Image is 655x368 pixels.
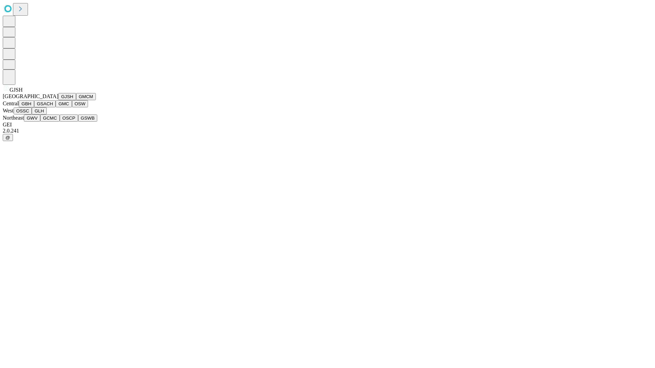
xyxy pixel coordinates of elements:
button: OSCP [60,114,78,122]
span: @ [5,135,10,140]
button: OSW [72,100,88,107]
button: GLH [32,107,46,114]
span: Central [3,101,19,106]
button: GJSH [58,93,76,100]
span: GJSH [10,87,23,93]
div: 2.0.241 [3,128,652,134]
span: [GEOGRAPHIC_DATA] [3,93,58,99]
button: GCMC [40,114,60,122]
span: West [3,108,14,113]
button: @ [3,134,13,141]
button: GMC [56,100,72,107]
div: GEI [3,122,652,128]
button: OSSC [14,107,32,114]
button: GSWB [78,114,98,122]
button: GBH [19,100,34,107]
button: GWV [24,114,40,122]
span: Northeast [3,115,24,121]
button: GMCM [76,93,96,100]
button: GSACH [34,100,56,107]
